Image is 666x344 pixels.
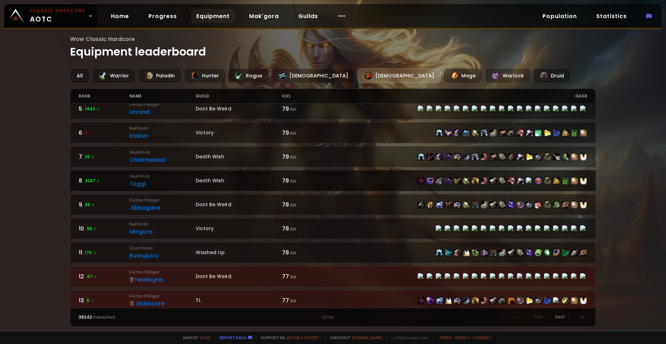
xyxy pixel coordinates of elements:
[508,201,515,208] img: item-22721
[544,153,551,160] img: item-18510
[282,224,333,233] div: 78
[454,153,461,160] img: item-16950
[79,296,130,305] div: 13
[580,153,587,160] img: item-5976
[535,249,542,256] img: item-11824
[490,129,497,136] img: item-16949
[143,9,182,23] a: Progress
[85,130,92,136] span: 3
[481,201,488,208] img: item-16837
[196,89,282,103] div: guild
[472,201,479,208] img: item-16946
[562,153,569,160] img: item-21610
[418,177,425,184] img: item-21372
[129,125,196,132] small: Nek'Rosh
[196,273,282,280] div: Dont Be Weird
[571,177,578,184] img: item-23200
[553,201,560,208] img: item-19890
[129,132,196,140] div: Klakier
[129,275,196,284] div: Healingrei
[79,128,130,137] div: 6
[282,104,333,113] div: 79
[196,153,282,160] div: Death Wish
[287,335,321,340] a: Buy me a coffee
[562,129,569,136] img: item-22942
[282,272,333,281] div: 77
[445,201,452,208] img: item-154
[386,335,428,340] span: v. d752d5 - production
[463,177,470,184] img: item-16944
[79,176,130,185] div: 8
[490,201,497,208] img: item-16943
[535,201,542,208] img: item-10725
[418,153,425,160] img: item-16947
[535,177,542,184] img: item-21625
[129,101,196,108] small: Defias Pillager
[358,68,441,83] div: [DEMOGRAPHIC_DATA]
[138,68,181,83] div: Paladin
[70,98,596,119] a: 51442 Defias PillagerUnrendDont Be Weird79 ilvlitem-21372item-21712item-21376item-6134item-21374i...
[70,35,596,43] span: Wow Classic Hardcore
[244,9,284,23] a: Mak'gora
[129,156,196,164] div: Chainhealed
[196,297,282,304] div: TL
[325,335,382,340] span: Checkout
[129,245,196,251] small: Doomhowl
[454,177,461,184] img: item-21374
[70,170,596,191] a: 83087 Skull RockTogglDeath Wish78 ilvlitem-21372item-23036item-21376item-4335item-21374item-16944...
[87,274,97,280] span: 47
[92,68,136,83] div: Warrior
[70,146,596,167] a: 732 Skull RockChainhealedDeath Wish79 ilvlitem-16947item-21712item-22467item-4335item-16950item-2...
[436,201,443,208] img: item-16945
[196,201,282,208] div: Dont Be Weird
[481,129,488,136] img: item-22465
[282,128,333,137] div: 79
[571,153,578,160] img: item-23005
[445,297,452,304] img: item-5107
[129,89,196,103] div: name
[436,297,443,304] img: item-16945
[562,297,569,304] img: item-19348
[454,201,461,208] img: item-16950
[293,9,324,23] a: Guilds
[85,106,100,112] span: 1442
[445,177,452,184] img: item-4335
[196,177,282,184] div: Death Wish
[427,153,434,160] img: item-21712
[535,153,542,160] img: item-19950
[472,129,479,136] img: item-16944
[526,249,533,256] img: item-18103
[427,297,434,304] img: item-19885
[325,315,334,320] small: / 785
[517,297,524,304] img: item-19397
[534,314,543,320] span: Prev
[129,149,196,156] small: Skull Rock
[472,177,479,184] img: item-21375
[79,152,130,161] div: 7
[517,153,524,160] img: item-19382
[544,129,551,136] img: item-19395
[85,202,95,208] span: 89
[553,177,560,184] img: item-22942
[537,9,582,23] a: Population
[580,129,587,136] img: item-22396
[499,297,506,304] img: item-22469
[463,249,470,256] img: item-5107
[70,35,596,60] h1: Equipment leaderboard
[70,122,596,143] a: 63 Nek'RoshKlakierVictory79 ilvlitem-16947item-21690item-22467item-21663item-16944item-22465item-...
[290,130,296,136] small: ilvl
[517,129,524,136] img: item-19140
[70,218,596,239] a: 1096 Nek'RoshMingoraVictory78 ilvlitem-16947item-21690item-18810item-16950item-22470item-22465ite...
[454,249,461,256] img: item-18494
[79,104,130,113] div: 5
[129,108,196,116] div: Unrend
[562,177,569,184] img: item-23075
[85,250,97,256] span: 175
[499,129,506,136] img: item-22471
[85,178,100,184] span: 3087
[553,153,560,160] img: item-19360
[463,129,470,136] img: item-21663
[79,314,92,320] span: 39242
[562,249,569,256] img: item-19121
[445,129,452,136] img: item-21690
